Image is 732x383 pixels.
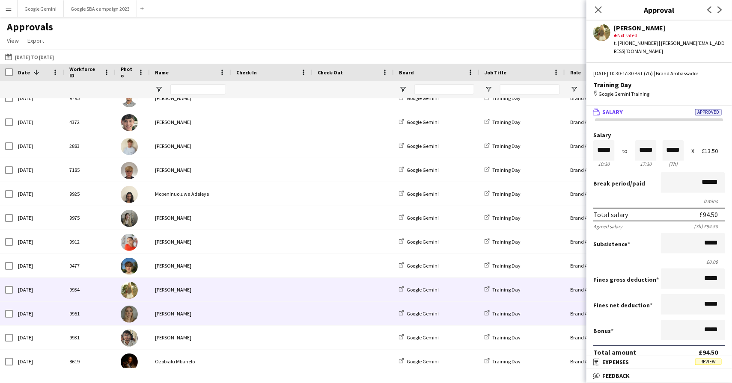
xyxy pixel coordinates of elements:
div: [DATE] [13,158,64,182]
div: £94.50 [699,348,718,356]
a: Export [24,35,48,46]
button: [DATE] to [DATE] [3,52,56,62]
a: Training Day [485,143,521,149]
span: Name [155,69,169,76]
a: View [3,35,22,46]
span: Photo [121,66,134,79]
div: [DATE] [13,278,64,301]
div: 9931 [64,326,116,349]
div: 9934 [64,278,116,301]
div: Brand Ambassador [565,206,651,230]
div: [PERSON_NAME] [150,158,231,182]
span: View [7,37,19,44]
div: Training Day [593,81,725,88]
img: Patrick Quinn [121,258,138,275]
span: Google Gemini [407,215,439,221]
div: Brand Ambassador [565,326,651,349]
div: Brand Ambassador [565,254,651,277]
div: Brand Ambassador [565,182,651,206]
div: [DATE] [13,206,64,230]
div: Brand Ambassador [565,302,651,325]
span: Google Gemini [407,286,439,293]
span: Training Day [492,143,521,149]
div: Brand Ambassador [565,230,651,253]
input: Job Title Filter Input [500,84,560,94]
img: Mopeninuoluwa Adeleye [121,186,138,203]
a: Training Day [485,358,521,365]
div: [PERSON_NAME] [150,86,231,110]
div: Brand Ambassador [565,110,651,134]
a: Google Gemini [399,95,439,101]
a: Google Gemini [399,286,439,293]
span: Training Day [492,119,521,125]
mat-expansion-panel-header: Feedback [586,369,732,382]
button: Open Filter Menu [399,85,407,93]
label: /paid [593,180,646,187]
div: Not rated [614,32,725,39]
span: Role [570,69,581,76]
a: Training Day [485,95,521,101]
div: Brand Ambassador [565,278,651,301]
div: 9912 [64,230,116,253]
div: X [691,148,694,154]
div: (7h) £94.50 [694,223,725,230]
div: 0 mins [593,198,725,204]
img: Ozobialu Mbanefo [121,354,138,371]
div: 7h [663,161,684,167]
div: [DATE] [13,254,64,277]
div: [PERSON_NAME] [150,134,231,158]
a: Training Day [485,239,521,245]
span: Expenses [602,358,629,366]
div: [DATE] 10:30-17:30 BST (7h) | Brand Ambassador [593,70,725,77]
div: 9795 [64,86,116,110]
div: [PERSON_NAME] [150,206,231,230]
div: 9477 [64,254,116,277]
div: £0.00 [593,259,725,265]
span: Training Day [492,239,521,245]
div: Brand Ambassador [565,134,651,158]
div: [DATE] [13,110,64,134]
a: Training Day [485,215,521,221]
div: [PERSON_NAME] [150,254,231,277]
span: Training Day [492,310,521,317]
span: Training Day [492,95,521,101]
span: Feedback [602,372,630,380]
input: Name Filter Input [170,84,226,94]
span: Google Gemini [407,95,439,101]
a: Training Day [485,191,521,197]
div: 4372 [64,110,116,134]
div: [DATE] [13,350,64,373]
a: Google Gemini [399,167,439,173]
h3: Approval [586,4,732,15]
span: Export [27,37,44,44]
span: Google Gemini [407,239,439,245]
img: Eva Weiniger [121,306,138,323]
span: Google Gemini [407,310,439,317]
label: Salary [593,132,725,138]
a: Google Gemini [399,358,439,365]
img: Pravinth Nimalan [121,330,138,347]
span: Check-In [236,69,257,76]
a: Training Day [485,286,521,293]
button: Google Gemini [18,0,64,17]
div: 7185 [64,158,116,182]
div: 9925 [64,182,116,206]
mat-expansion-panel-header: ExpensesReview [586,356,732,368]
label: Bonus [593,327,613,335]
span: Review [695,359,722,365]
div: to [622,148,628,154]
div: Google Gemini Training [593,90,725,98]
span: Google Gemini [407,143,439,149]
img: Harvey Lemal [121,90,138,107]
span: Workforce ID [69,66,100,79]
span: Training Day [492,167,521,173]
span: Google Gemini [407,262,439,269]
button: Open Filter Menu [570,85,578,93]
div: [PERSON_NAME] [614,24,725,32]
img: Dexter Cohen [121,114,138,131]
div: [PERSON_NAME] [150,230,231,253]
label: Subsistence [593,240,631,248]
a: Google Gemini [399,239,439,245]
span: Job Title [485,69,506,76]
img: Gabrielle Atkinson [121,234,138,251]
